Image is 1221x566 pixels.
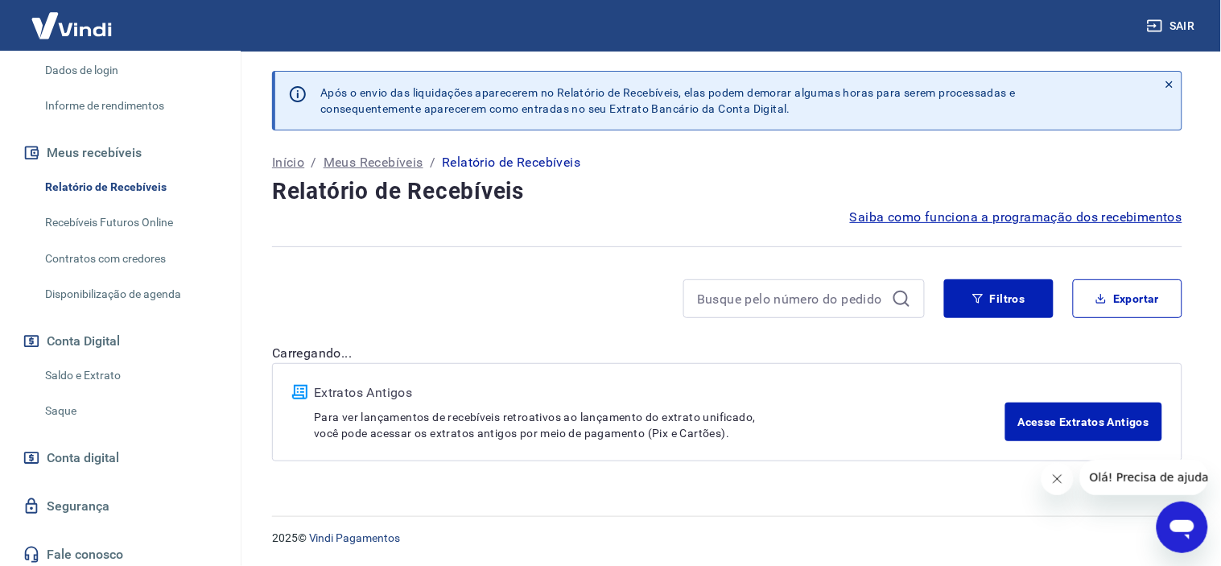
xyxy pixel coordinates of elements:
[39,54,221,87] a: Dados de login
[272,530,1182,547] p: 2025 ©
[320,85,1016,117] p: Após o envio das liquidações aparecerem no Relatório de Recebíveis, elas podem demorar algumas ho...
[324,153,423,172] a: Meus Recebíveis
[1144,11,1202,41] button: Sair
[430,153,435,172] p: /
[39,206,221,239] a: Recebíveis Futuros Online
[39,359,221,392] a: Saldo e Extrato
[10,11,135,24] span: Olá! Precisa de ajuda?
[944,279,1054,318] button: Filtros
[272,176,1182,208] h4: Relatório de Recebíveis
[39,171,221,204] a: Relatório de Recebíveis
[314,383,1005,403] p: Extratos Antigos
[39,242,221,275] a: Contratos com credores
[697,287,885,311] input: Busque pelo número do pedido
[1073,279,1182,318] button: Exportar
[39,278,221,311] a: Disponibilização de agenda
[1080,460,1208,495] iframe: Mensagem da empresa
[19,135,221,171] button: Meus recebíveis
[850,208,1182,227] a: Saiba como funciona a programação dos recebimentos
[272,153,304,172] a: Início
[19,440,221,476] a: Conta digital
[39,395,221,428] a: Saque
[272,344,1182,363] p: Carregando...
[442,153,580,172] p: Relatório de Recebíveis
[309,531,400,544] a: Vindi Pagamentos
[1157,502,1208,553] iframe: Botão para abrir a janela de mensagens
[311,153,316,172] p: /
[1042,463,1074,495] iframe: Fechar mensagem
[19,1,124,50] img: Vindi
[314,409,1005,441] p: Para ver lançamentos de recebíveis retroativos ao lançamento do extrato unificado, você pode aces...
[39,89,221,122] a: Informe de rendimentos
[292,385,307,399] img: ícone
[1005,403,1162,441] a: Acesse Extratos Antigos
[19,489,221,524] a: Segurança
[19,324,221,359] button: Conta Digital
[47,447,119,469] span: Conta digital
